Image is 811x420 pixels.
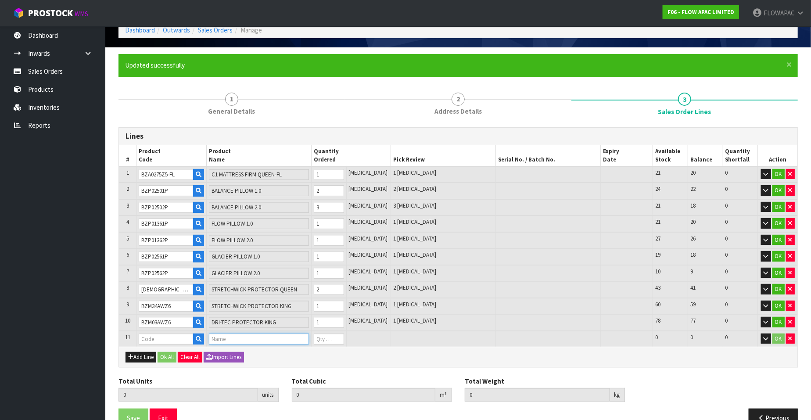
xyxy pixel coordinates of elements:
input: Qty Ordered [314,317,344,328]
button: OK [772,301,785,311]
span: 0 [725,251,728,258]
th: Serial No. / Batch No. [495,145,600,166]
span: 59 [690,301,696,308]
span: × [786,58,792,71]
span: 0 [725,235,728,242]
strong: F06 - FLOW APAC LIMITED [667,8,734,16]
span: 2 [MEDICAL_DATA] [393,284,436,291]
span: 0 [725,268,728,275]
span: [MEDICAL_DATA] [349,284,388,291]
input: Qty Ordered [314,251,344,262]
input: Name [209,218,309,229]
span: 19 [655,251,660,258]
span: 21 [655,169,660,176]
button: OK [772,334,785,344]
span: General Details [208,107,255,116]
input: Code [139,334,193,345]
th: # [119,145,136,166]
button: OK [772,317,785,327]
button: OK [772,202,785,212]
input: Qty Ordered [314,301,344,312]
span: 1 [MEDICAL_DATA] [393,169,436,176]
span: 0 [725,284,728,291]
span: 6 [126,251,129,258]
span: 2 [126,185,129,193]
input: Name [209,169,309,180]
span: 10 [655,268,660,275]
img: cube-alt.png [13,7,24,18]
span: [MEDICAL_DATA] [349,185,388,193]
input: Total Cubic [292,388,436,402]
th: Quantity Shortfall [723,145,758,166]
a: Sales Orders [198,26,233,34]
button: OK [772,251,785,262]
input: Name [209,185,309,196]
span: [MEDICAL_DATA] [349,301,388,308]
span: 3 [MEDICAL_DATA] [393,202,436,209]
span: 18 [690,251,696,258]
span: 1 [126,169,129,176]
span: 3 [678,93,691,106]
span: [MEDICAL_DATA] [349,235,388,242]
span: 18 [690,202,696,209]
span: 0 [725,185,728,193]
input: Qty Ordered [314,185,344,196]
span: [MEDICAL_DATA] [349,218,388,226]
th: Expiry Date [600,145,653,166]
button: OK [772,218,785,229]
th: Action [758,145,797,166]
span: Address Details [434,107,482,116]
span: 77 [690,317,696,324]
input: Qty Ordered [314,218,344,229]
input: Qty Ordered [314,268,344,279]
span: 0 [725,334,728,341]
span: 0 [655,334,658,341]
input: Name [209,235,309,246]
button: Import Lines [204,352,244,363]
div: units [258,388,279,402]
input: Code [139,268,193,279]
span: 22 [690,185,696,193]
span: 0 [725,202,728,209]
input: Name [209,317,309,328]
input: Qty Ordered [314,235,344,246]
input: Total Units [118,388,258,402]
span: 24 [655,185,660,193]
span: 0 [725,218,728,226]
input: Code [139,284,193,295]
label: Total Units [118,377,152,386]
th: Product Code [136,145,206,166]
span: 41 [690,284,696,291]
input: Code [139,235,193,246]
input: Code [139,301,193,312]
span: 1 [MEDICAL_DATA] [393,218,436,226]
span: Updated successfully [125,61,185,69]
span: [MEDICAL_DATA] [349,268,388,275]
h3: Lines [126,132,791,140]
th: Pick Review [391,145,495,166]
a: Outwards [163,26,190,34]
th: Balance [688,145,723,166]
input: Name [209,334,309,345]
button: OK [772,235,785,245]
button: OK [772,284,785,294]
button: Clear All [178,352,202,363]
span: 9 [126,301,129,308]
span: 27 [655,235,660,242]
span: 3 [126,202,129,209]
div: kg [610,388,625,402]
span: 8 [126,284,129,291]
span: Manage [240,26,262,34]
th: Quantity Ordered [311,145,391,166]
span: 5 [126,235,129,242]
span: 20 [690,218,696,226]
span: 11 [125,334,130,341]
label: Total Cubic [292,377,326,386]
input: Qty Ordered [314,284,344,295]
span: [MEDICAL_DATA] [349,317,388,324]
span: 60 [655,301,660,308]
span: 26 [690,235,696,242]
input: Qty Ordered [314,169,344,180]
span: 7 [126,268,129,275]
span: ProStock [28,7,73,19]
